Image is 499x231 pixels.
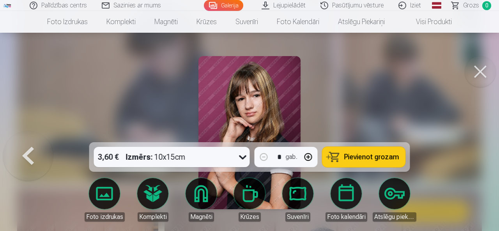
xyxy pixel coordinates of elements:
div: Atslēgu piekariņi [373,212,416,222]
div: Krūzes [239,212,261,222]
div: Komplekti [138,212,168,222]
div: Suvenīri [285,212,310,222]
span: 0 [482,1,491,10]
div: 10x15cm [126,147,186,167]
a: Magnēti [179,178,223,222]
button: Pievienot grozam [322,147,405,167]
a: Suvenīri [226,11,267,33]
span: Pievienot grozam [344,153,399,160]
div: Foto izdrukas [85,212,125,222]
a: Foto kalendāri [324,178,368,222]
div: Magnēti [189,212,214,222]
a: Atslēgu piekariņi [329,11,394,33]
a: Krūzes [228,178,271,222]
a: Foto kalendāri [267,11,329,33]
a: Komplekti [131,178,175,222]
img: /fa1 [3,3,12,8]
a: Atslēgu piekariņi [373,178,416,222]
a: Foto izdrukas [38,11,97,33]
span: Grozs [463,1,479,10]
a: Komplekti [97,11,145,33]
a: Magnēti [145,11,187,33]
div: Foto kalendāri [326,212,367,222]
div: 3,60 € [94,147,123,167]
a: Krūzes [187,11,226,33]
a: Foto izdrukas [83,178,126,222]
strong: Izmērs : [126,152,153,162]
div: gab. [286,152,297,162]
a: Suvenīri [276,178,320,222]
a: Visi produkti [394,11,461,33]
